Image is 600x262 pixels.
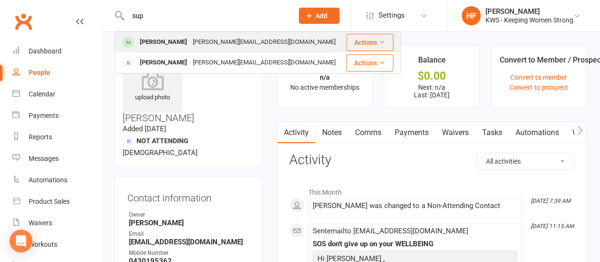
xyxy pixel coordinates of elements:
div: Payments [29,112,59,119]
div: Waivers [29,219,52,227]
h3: Contact information [127,189,250,203]
a: Dashboard [12,41,101,62]
a: People [12,62,101,84]
div: KWS - Keeping Women Strong [485,16,573,24]
div: Messages [29,155,59,162]
a: Automations [12,169,101,191]
div: Calendar [29,90,55,98]
div: $0.00 [393,71,471,81]
div: HF [462,6,481,25]
button: Add [299,8,339,24]
strong: n/a [320,73,330,81]
a: Workouts [12,234,101,255]
div: Open Intercom Messenger [10,230,32,252]
a: Comms [348,122,388,144]
div: Dashboard [29,47,62,55]
div: [PERSON_NAME] [485,7,573,16]
button: Actions [346,34,393,51]
div: [PERSON_NAME] [137,35,190,49]
span: Not Attending [137,137,189,145]
div: People [29,69,50,76]
span: [DEMOGRAPHIC_DATA] [123,148,198,157]
li: This Month [289,182,574,198]
div: [PERSON_NAME] was changed to a Non-Attending Contact [313,202,517,210]
div: [PERSON_NAME] [137,56,190,70]
a: Product Sales [12,191,101,212]
div: SOS don't give up on your WELLBEING [313,240,517,248]
h3: Activity [289,153,574,168]
a: Reports [12,126,101,148]
a: Notes [316,122,348,144]
span: Settings [379,5,405,26]
a: Payments [388,122,435,144]
div: Workouts [29,241,57,248]
span: Sent email to [EMAIL_ADDRESS][DOMAIN_NAME] [313,227,468,235]
p: Next: n/a Last: [DATE] [393,84,471,99]
a: Convert to member [510,73,567,81]
strong: [PERSON_NAME] [129,219,250,227]
button: Actions [346,54,393,72]
a: Calendar [12,84,101,105]
div: [PERSON_NAME][EMAIL_ADDRESS][DOMAIN_NAME] [190,35,338,49]
h3: [PERSON_NAME] [123,53,254,123]
div: [PERSON_NAME][EMAIL_ADDRESS][DOMAIN_NAME] [190,56,338,70]
div: Reports [29,133,52,141]
strong: [EMAIL_ADDRESS][DOMAIN_NAME] [129,238,250,246]
a: Messages [12,148,101,169]
span: No active memberships [290,84,359,91]
input: Search... [125,9,286,22]
div: Email [129,230,250,239]
a: Payments [12,105,101,126]
a: Tasks [475,122,509,144]
i: [DATE] 11:15 AM [531,223,574,230]
div: Mobile Number [129,249,250,258]
time: Added [DATE] [123,125,166,133]
div: Balance [418,54,445,71]
a: Clubworx [11,10,35,33]
div: upload photo [123,71,182,103]
a: Convert to prospect [509,84,568,91]
a: Automations [509,122,566,144]
i: [DATE] 7:39 AM [531,198,570,204]
div: Automations [29,176,67,184]
div: Product Sales [29,198,70,205]
a: Activity [277,122,316,144]
a: Waivers [12,212,101,234]
a: Waivers [435,122,475,144]
div: Owner [129,210,250,220]
span: Add [316,12,327,20]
